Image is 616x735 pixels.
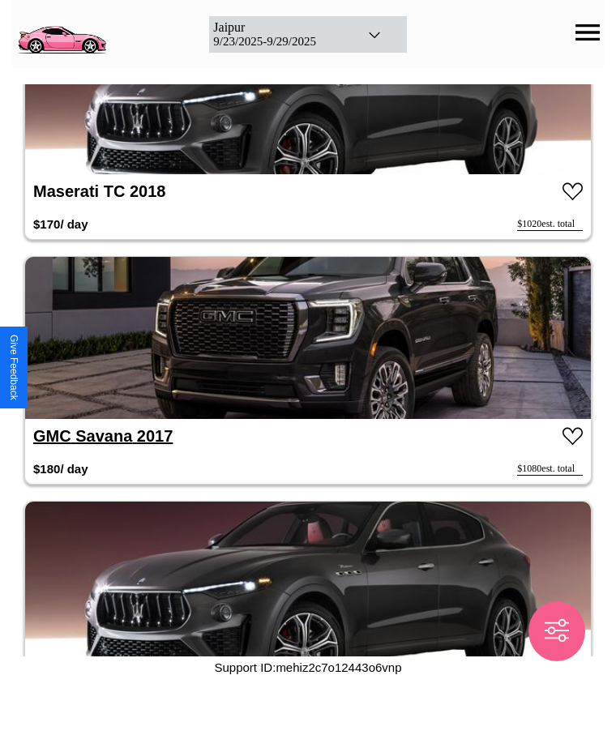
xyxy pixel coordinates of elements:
img: logo [12,8,111,57]
a: GMC Savana 2017 [33,427,173,445]
div: $ 1080 est. total [517,463,583,476]
div: Jaipur [213,20,345,35]
div: $ 1020 est. total [517,218,583,231]
p: Support ID: mehiz2c7o12443o6vnp [215,656,402,678]
h3: $ 180 / day [33,454,88,484]
h3: $ 170 / day [33,209,88,239]
a: Maserati TC 2018 [33,182,165,200]
div: 9 / 23 / 2025 - 9 / 29 / 2025 [213,35,345,49]
div: Give Feedback [8,335,19,400]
